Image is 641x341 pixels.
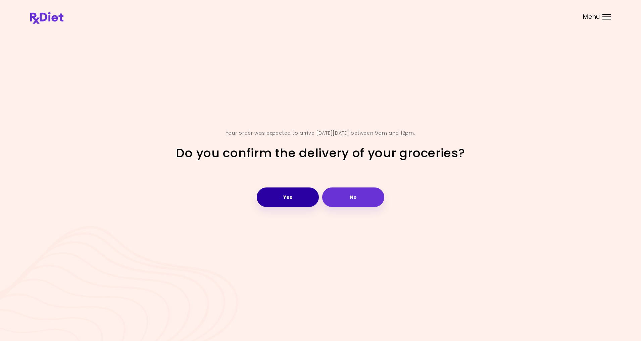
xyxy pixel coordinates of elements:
[226,128,415,139] div: Your order was expected to arrive [DATE][DATE] between 9am and 12pm.
[583,14,600,20] span: Menu
[30,12,63,24] img: RxDiet
[176,145,465,161] h2: Do you confirm the delivery of your groceries?
[257,187,319,207] button: Yes
[322,187,384,207] button: No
